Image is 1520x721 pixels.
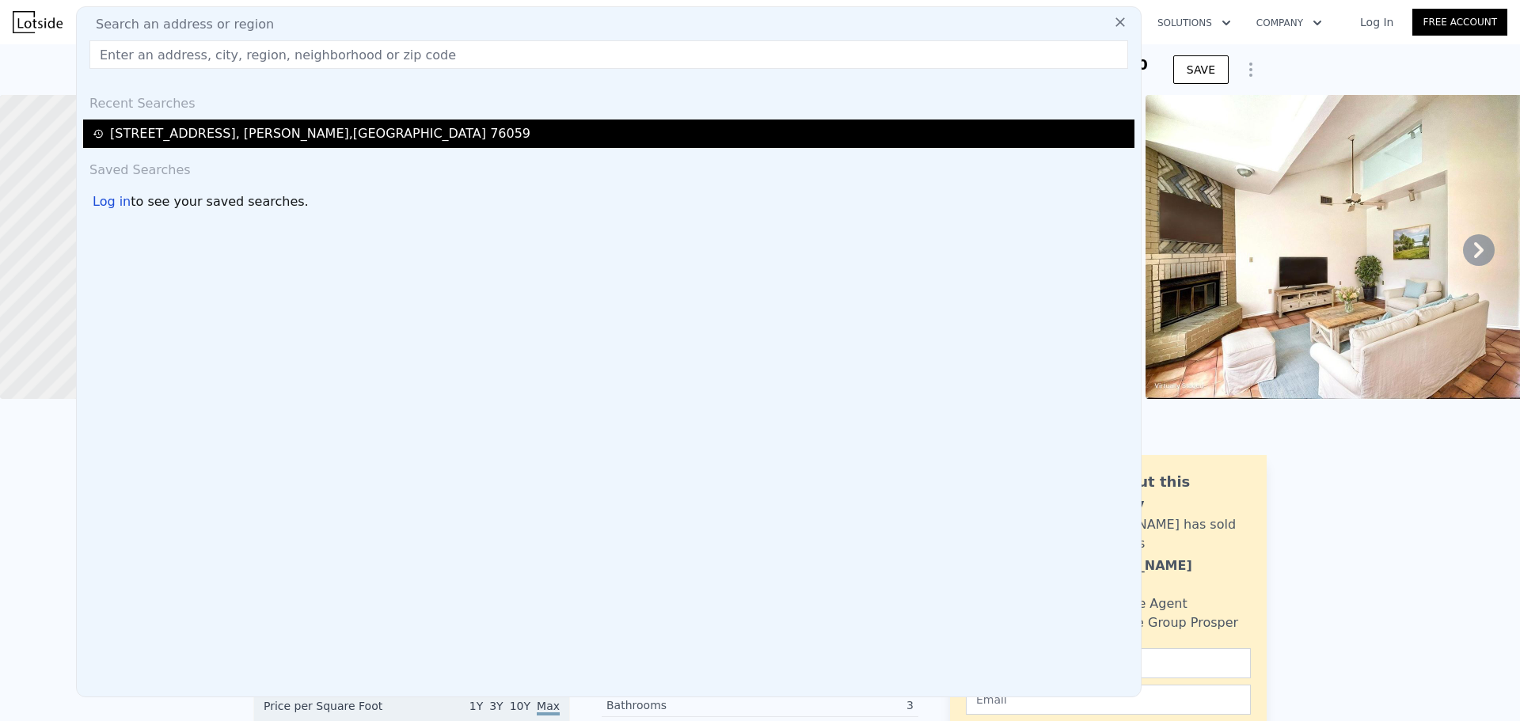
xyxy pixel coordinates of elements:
[606,697,760,713] div: Bathrooms
[1074,471,1251,515] div: Ask about this property
[83,148,1134,186] div: Saved Searches
[1412,9,1507,36] a: Free Account
[1235,54,1267,85] button: Show Options
[1341,14,1412,30] a: Log In
[131,192,308,211] span: to see your saved searches.
[760,697,914,713] div: 3
[83,82,1134,120] div: Recent Searches
[110,124,530,143] div: [STREET_ADDRESS] , [PERSON_NAME] , [GEOGRAPHIC_DATA] 76059
[89,40,1128,69] input: Enter an address, city, region, neighborhood or zip code
[966,685,1251,715] input: Email
[537,700,560,715] span: Max
[1074,556,1251,594] div: [PERSON_NAME] Narayan
[489,700,503,712] span: 3Y
[1074,515,1251,553] div: [PERSON_NAME] has sold 129 homes
[93,192,131,211] div: Log in
[1145,9,1244,37] button: Solutions
[13,11,63,33] img: Lotside
[93,124,1130,143] a: [STREET_ADDRESS], [PERSON_NAME],[GEOGRAPHIC_DATA] 76059
[469,700,483,712] span: 1Y
[510,700,530,712] span: 10Y
[1244,9,1335,37] button: Company
[1074,613,1238,632] div: Realty One Group Prosper
[83,15,274,34] span: Search an address or region
[1173,55,1229,84] button: SAVE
